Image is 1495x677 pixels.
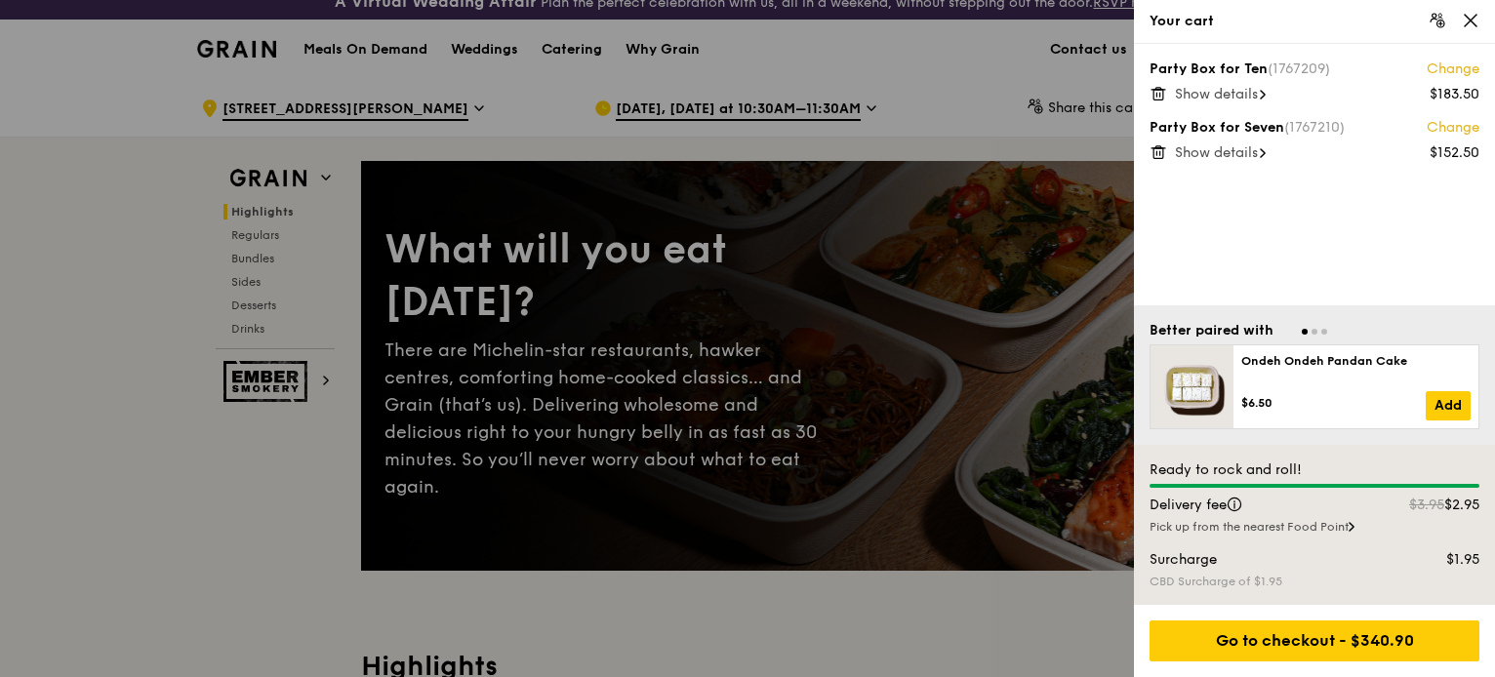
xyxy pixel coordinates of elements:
span: Show details [1175,144,1258,161]
div: Party Box for Ten [1150,60,1479,79]
div: Pick up from the nearest Food Point [1150,519,1479,535]
div: $1.95 [1403,550,1492,570]
a: Change [1427,60,1479,79]
span: Go to slide 2 [1312,329,1317,335]
div: Surcharge [1138,550,1403,570]
div: $152.50 [1430,143,1479,163]
div: Party Box for Seven [1150,118,1479,138]
div: $183.50 [1430,85,1479,104]
div: Ondeh Ondeh Pandan Cake [1241,353,1471,369]
div: CBD Surcharge of $1.95 [1150,574,1479,589]
span: Show details [1175,86,1258,102]
div: Better paired with [1150,321,1273,340]
div: Your cart [1150,12,1479,31]
div: Ready to rock and roll! [1150,460,1479,480]
span: (1767209) [1268,60,1330,77]
span: Go to slide 3 [1321,329,1327,335]
div: Delivery fee [1138,496,1344,515]
div: Go to checkout - $340.90 [1150,620,1479,661]
a: Add [1426,391,1471,420]
span: Go to slide 1 [1302,329,1308,335]
span: (1767210) [1284,119,1345,136]
div: $2.95 [1344,496,1491,515]
a: Change [1427,118,1479,138]
div: $6.50 [1241,395,1426,411]
span: $3.95 [1409,497,1444,513]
